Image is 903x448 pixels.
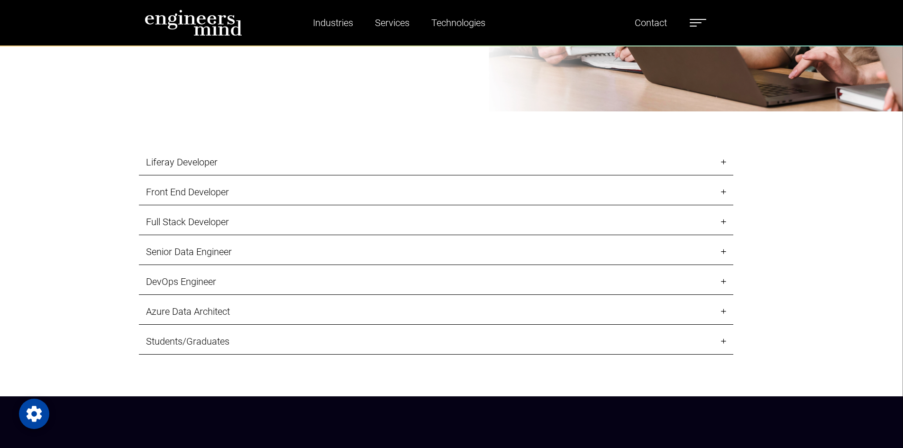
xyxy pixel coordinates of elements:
[309,12,357,34] a: Industries
[139,269,733,295] a: DevOps Engineer
[139,209,733,235] a: Full Stack Developer
[139,329,733,355] a: Students/Graduates
[428,12,489,34] a: Technologies
[139,149,733,175] a: Liferay Developer
[139,179,733,205] a: Front End Developer
[145,9,242,36] img: logo
[139,299,733,325] a: Azure Data Architect
[371,12,413,34] a: Services
[139,239,733,265] a: Senior Data Engineer
[631,12,671,34] a: Contact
